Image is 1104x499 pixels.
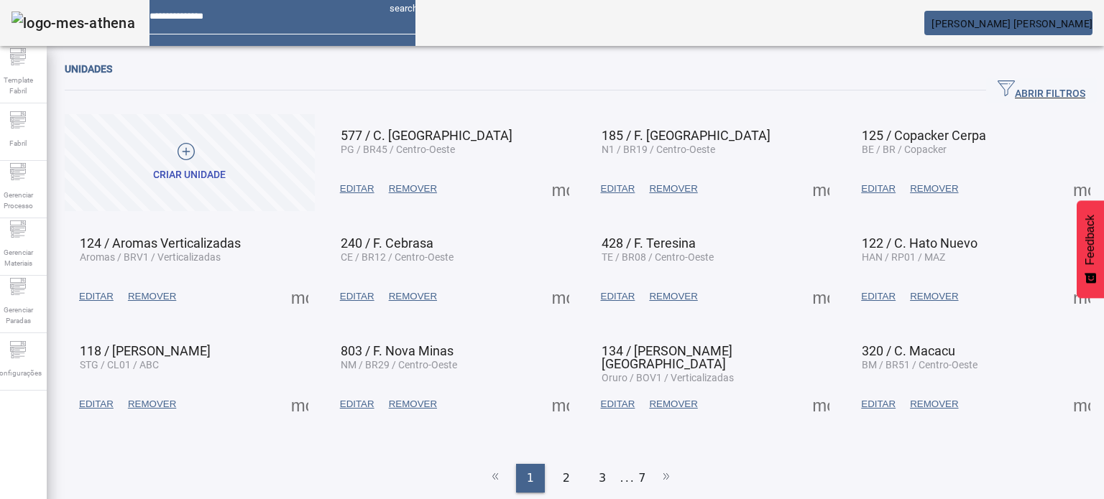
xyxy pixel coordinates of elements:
[1084,215,1097,265] span: Feedback
[903,284,965,309] button: REMOVER
[903,176,965,202] button: REMOVER
[341,128,512,143] span: 577 / C. [GEOGRAPHIC_DATA]
[341,144,455,155] span: PG / BR45 / Centro-Oeste
[11,11,135,34] img: logo-mes-athena
[601,289,635,304] span: EDITAR
[341,343,454,358] span: 803 / F. Nova Minas
[599,470,606,487] span: 3
[341,251,454,263] span: CE / BR12 / Centro-Oeste
[382,176,444,202] button: REMOVER
[862,343,955,358] span: 320 / C. Macacu
[153,168,226,182] div: Criar unidade
[808,284,834,309] button: Mais
[638,464,645,493] li: 7
[642,176,704,202] button: REMOVER
[128,289,176,304] span: REMOVER
[854,391,903,417] button: EDITAR
[594,284,643,309] button: EDITAR
[910,182,958,196] span: REMOVER
[128,397,176,411] span: REMOVER
[340,182,374,196] span: EDITAR
[861,397,896,411] span: EDITAR
[79,289,114,304] span: EDITAR
[382,391,444,417] button: REMOVER
[1069,391,1095,417] button: Mais
[998,80,1085,101] span: ABRIR FILTROS
[649,289,697,304] span: REMOVER
[389,289,437,304] span: REMOVER
[649,397,697,411] span: REMOVER
[287,391,313,417] button: Mais
[287,284,313,309] button: Mais
[642,391,704,417] button: REMOVER
[548,391,574,417] button: Mais
[80,235,241,251] span: 124 / Aromas Verticalizadas
[594,391,643,417] button: EDITAR
[861,182,896,196] span: EDITAR
[1077,200,1104,298] button: Feedback - Mostrar pesquisa
[861,289,896,304] span: EDITAR
[1069,284,1095,309] button: Mais
[602,235,696,251] span: 428 / F. Teresina
[340,289,374,304] span: EDITAR
[642,284,704,309] button: REMOVER
[65,114,315,211] button: Criar unidade
[333,391,382,417] button: EDITAR
[72,391,121,417] button: EDITAR
[931,18,1092,29] span: [PERSON_NAME] [PERSON_NAME]
[121,391,183,417] button: REMOVER
[1069,176,1095,202] button: Mais
[862,235,977,251] span: 122 / C. Hato Nuevo
[986,78,1097,103] button: ABRIR FILTROS
[910,289,958,304] span: REMOVER
[80,251,221,263] span: Aromas / BRV1 / Verticalizadas
[910,397,958,411] span: REMOVER
[341,235,433,251] span: 240 / F. Cebrasa
[382,284,444,309] button: REMOVER
[341,359,457,370] span: NM / BR29 / Centro-Oeste
[602,128,770,143] span: 185 / F. [GEOGRAPHIC_DATA]
[594,176,643,202] button: EDITAR
[854,176,903,202] button: EDITAR
[601,182,635,196] span: EDITAR
[563,470,570,487] span: 2
[808,176,834,202] button: Mais
[389,182,437,196] span: REMOVER
[389,397,437,411] span: REMOVER
[862,251,945,263] span: HAN / RP01 / MAZ
[602,251,714,263] span: TE / BR08 / Centro-Oeste
[649,182,697,196] span: REMOVER
[5,134,31,153] span: Fabril
[620,464,635,493] li: ...
[862,144,947,155] span: BE / BR / Copacker
[333,176,382,202] button: EDITAR
[903,391,965,417] button: REMOVER
[862,128,986,143] span: 125 / Copacker Cerpa
[602,343,732,371] span: 134 / [PERSON_NAME] [GEOGRAPHIC_DATA]
[80,343,211,358] span: 118 / [PERSON_NAME]
[548,176,574,202] button: Mais
[80,359,159,370] span: STG / CL01 / ABC
[340,397,374,411] span: EDITAR
[854,284,903,309] button: EDITAR
[65,63,112,75] span: Unidades
[602,144,715,155] span: N1 / BR19 / Centro-Oeste
[548,284,574,309] button: Mais
[808,391,834,417] button: Mais
[121,284,183,309] button: REMOVER
[601,397,635,411] span: EDITAR
[72,284,121,309] button: EDITAR
[333,284,382,309] button: EDITAR
[79,397,114,411] span: EDITAR
[862,359,977,370] span: BM / BR51 / Centro-Oeste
